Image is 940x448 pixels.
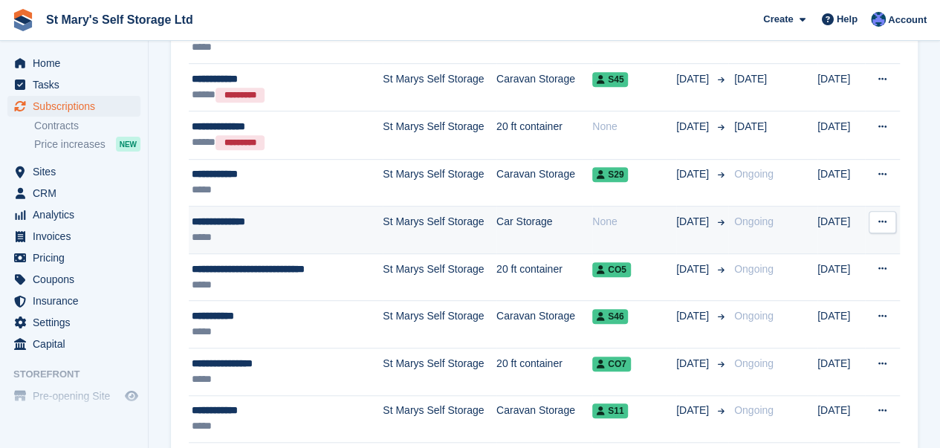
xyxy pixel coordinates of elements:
span: Ongoing [734,215,774,227]
img: stora-icon-8386f47178a22dfd0bd8f6a31ec36ba5ce8667c1dd55bd0f319d3a0aa187defe.svg [12,9,34,31]
span: [DATE] [676,119,712,134]
span: [DATE] [676,262,712,277]
span: S29 [592,167,628,182]
td: Caravan Storage [496,301,592,348]
span: [DATE] [676,356,712,371]
span: S45 [592,72,628,87]
img: Matthew Keenan [871,12,886,27]
span: S11 [592,403,628,418]
a: Contracts [34,119,140,133]
a: menu [7,312,140,333]
td: [DATE] [817,395,865,443]
a: menu [7,183,140,204]
td: Car Storage [496,207,592,254]
span: [DATE] [676,403,712,418]
td: St Marys Self Storage [383,207,496,254]
a: menu [7,269,140,290]
span: Create [763,12,793,27]
span: Ongoing [734,404,774,416]
a: menu [7,334,140,354]
span: Settings [33,312,122,333]
span: Home [33,53,122,74]
span: Ongoing [734,310,774,322]
a: Preview store [123,387,140,405]
span: Tasks [33,74,122,95]
a: St Mary's Self Storage Ltd [40,7,199,32]
span: [DATE] [676,214,712,230]
a: menu [7,96,140,117]
span: Invoices [33,226,122,247]
div: NEW [116,137,140,152]
span: [DATE] [676,308,712,324]
td: Caravan Storage [496,395,592,443]
td: [DATE] [817,348,865,395]
span: Subscriptions [33,96,122,117]
td: St Marys Self Storage [383,301,496,348]
a: menu [7,226,140,247]
a: menu [7,74,140,95]
td: 20 ft container [496,348,592,395]
td: [DATE] [817,64,865,111]
span: Help [837,12,858,27]
span: Capital [33,334,122,354]
a: menu [7,53,140,74]
td: Caravan Storage [496,159,592,207]
td: [DATE] [817,159,865,207]
a: menu [7,247,140,268]
span: Ongoing [734,168,774,180]
div: None [592,214,676,230]
span: CO7 [592,357,631,371]
span: Pricing [33,247,122,268]
td: St Marys Self Storage [383,111,496,159]
span: CRM [33,183,122,204]
td: Caravan Storage [496,64,592,111]
span: Ongoing [734,357,774,369]
span: Analytics [33,204,122,225]
span: [DATE] [676,166,712,182]
a: menu [7,204,140,225]
span: S46 [592,309,628,324]
td: St Marys Self Storage [383,395,496,443]
td: St Marys Self Storage [383,348,496,395]
span: Storefront [13,367,148,382]
span: [DATE] [676,71,712,87]
td: [DATE] [817,301,865,348]
td: 20 ft container [496,111,592,159]
a: menu [7,161,140,182]
span: CO5 [592,262,631,277]
span: [DATE] [734,120,767,132]
td: [DATE] [817,111,865,159]
span: Coupons [33,269,122,290]
td: St Marys Self Storage [383,159,496,207]
span: Price increases [34,137,106,152]
span: Ongoing [734,263,774,275]
td: St Marys Self Storage [383,64,496,111]
span: Insurance [33,290,122,311]
td: 20 ft container [496,253,592,301]
span: Sites [33,161,122,182]
span: Account [888,13,927,27]
a: menu [7,386,140,406]
a: Price increases NEW [34,136,140,152]
td: [DATE] [817,253,865,301]
td: [DATE] [817,207,865,254]
td: St Marys Self Storage [383,253,496,301]
a: menu [7,290,140,311]
div: None [592,119,676,134]
span: [DATE] [734,73,767,85]
span: Pre-opening Site [33,386,122,406]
